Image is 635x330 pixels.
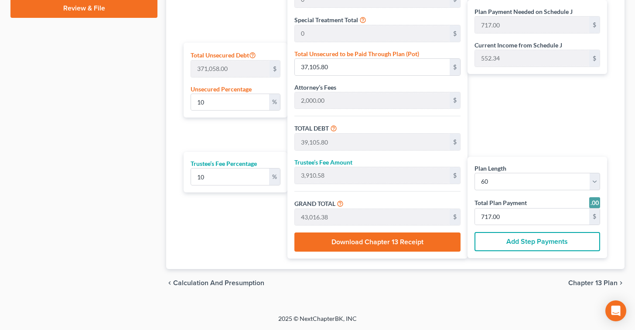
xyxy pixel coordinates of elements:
[294,199,335,208] label: GRAND TOTAL
[475,232,600,251] button: Add Step Payments
[294,232,461,252] button: Download Chapter 13 Receipt
[475,164,506,173] label: Plan Length
[294,49,419,58] label: Total Unsecured to be Paid Through Plan (Pot)
[294,83,336,92] label: Attorney’s Fees
[475,17,589,33] input: 0.00
[568,279,618,286] span: Chapter 13 Plan
[475,7,573,16] label: Plan Payment Needed on Schedule J
[295,134,450,150] input: 0.00
[475,50,589,67] input: 0.00
[475,209,589,225] input: 0.00
[568,279,625,286] button: Chapter 13 Plan chevron_right
[295,59,450,75] input: 0.00
[191,168,269,185] input: 0.00
[294,15,358,24] label: Special Treatment Total
[69,314,566,330] div: 2025 © NextChapterBK, INC
[618,279,625,286] i: chevron_right
[475,198,527,207] label: Total Plan Payment
[450,134,460,150] div: $
[173,279,264,286] span: Calculation and Presumption
[191,61,270,77] input: 0.00
[270,61,280,77] div: $
[166,279,264,286] button: chevron_left Calculation and Presumption
[295,209,450,226] input: 0.00
[450,59,460,75] div: $
[605,300,626,321] div: Open Intercom Messenger
[191,84,252,94] label: Unsecured Percentage
[450,92,460,109] div: $
[294,158,352,167] label: Trustee’s Fee Amount
[294,124,329,133] label: TOTAL DEBT
[589,17,600,33] div: $
[269,94,280,111] div: %
[589,209,600,225] div: $
[166,279,173,286] i: chevron_left
[589,50,600,67] div: $
[450,167,460,184] div: $
[269,168,280,185] div: %
[450,25,460,42] div: $
[191,159,257,168] label: Trustee’s Fee Percentage
[295,92,450,109] input: 0.00
[295,25,450,42] input: 0.00
[589,197,600,208] a: Round to nearest dollar
[450,209,460,226] div: $
[475,40,562,50] label: Current Income from Schedule J
[191,94,269,111] input: 0.00
[191,50,256,60] label: Total Unsecured Debt
[295,167,450,184] input: 0.00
